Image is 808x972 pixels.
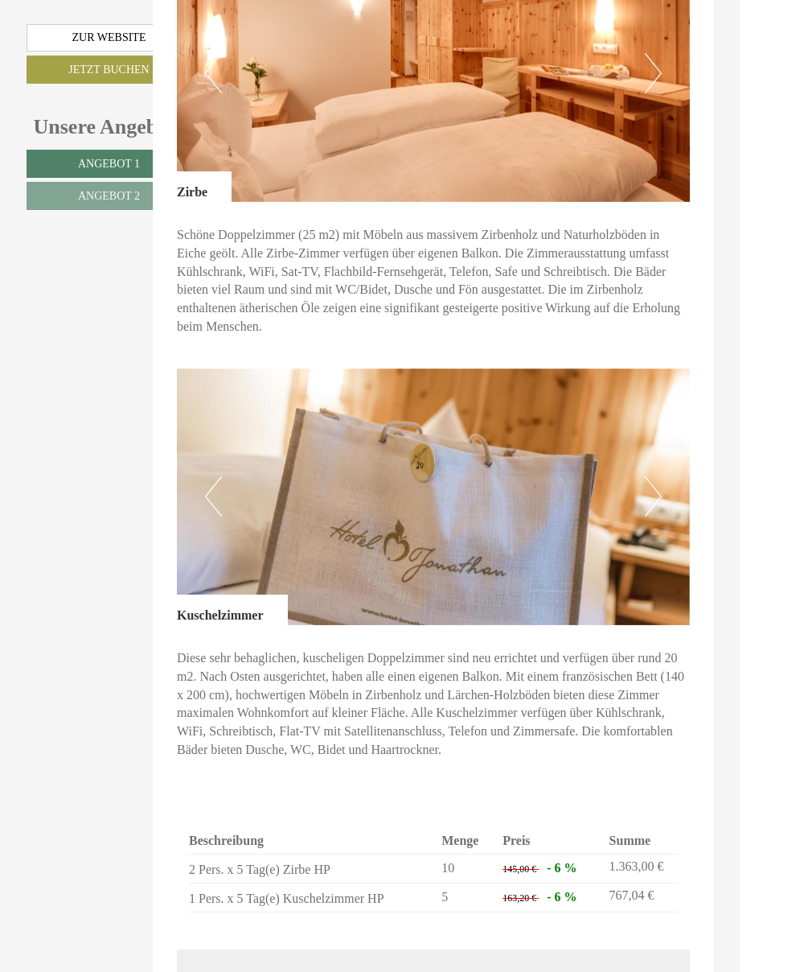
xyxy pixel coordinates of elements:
[435,854,496,883] td: 10
[496,829,602,854] th: Preis
[177,595,288,625] div: Kuschelzimmer
[27,112,192,142] div: Unsere Angebote
[189,829,435,854] th: Beschreibung
[502,892,536,904] span: 163,20 €
[502,863,536,875] span: 145,00 €
[435,829,496,854] th: Menge
[603,829,678,854] th: Summe
[645,53,662,93] button: Next
[205,476,222,517] button: Previous
[177,226,690,336] p: Schöne Doppelzimmer (25 m2) mit Möbeln aus massivem Zirbenholz und Naturholzböden in Eiche geölt....
[547,890,576,904] span: - 6 %
[645,476,662,517] button: Next
[78,158,140,170] span: Angebot 1
[603,883,678,912] td: 767,04 €
[78,190,140,202] span: Angebot 2
[603,854,678,883] td: 1.363,00 €
[435,883,496,912] td: 5
[177,171,232,202] div: Zirbe
[177,369,690,625] img: image
[547,861,576,875] span: - 6 %
[27,56,192,84] a: Jetzt buchen
[27,24,192,51] a: Zur Website
[189,854,435,883] td: 2 Pers. x 5 Tag(e) Zirbe HP
[177,649,690,760] p: Diese sehr behaglichen, kuscheligen Doppelzimmer sind neu errichtet und verfügen über rund 20 m2....
[205,53,222,93] button: Previous
[189,883,435,912] td: 1 Pers. x 5 Tag(e) Kuschelzimmer HP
